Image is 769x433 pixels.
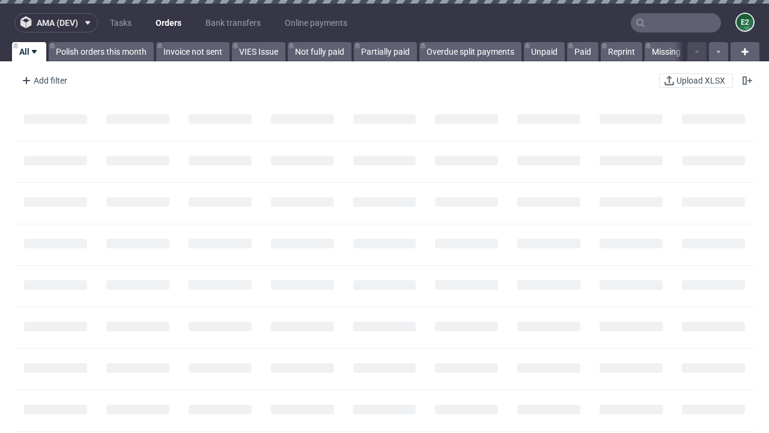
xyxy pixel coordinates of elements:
a: Online payments [278,13,354,32]
a: Overdue split payments [419,42,521,61]
a: Invoice not sent [156,42,229,61]
a: Paid [567,42,598,61]
div: Add filter [17,71,70,90]
span: ama (dev) [37,19,78,27]
a: Bank transfers [198,13,268,32]
button: Upload XLSX [659,73,733,88]
a: All [12,42,46,61]
a: Tasks [103,13,139,32]
a: Orders [148,13,189,32]
button: ama (dev) [14,13,98,32]
a: Not fully paid [288,42,351,61]
a: Missing invoice [645,42,716,61]
span: Upload XLSX [674,76,728,85]
a: Unpaid [524,42,565,61]
a: Reprint [601,42,642,61]
a: VIES Issue [232,42,285,61]
a: Polish orders this month [49,42,154,61]
a: Partially paid [354,42,417,61]
figcaption: e2 [737,14,753,31]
